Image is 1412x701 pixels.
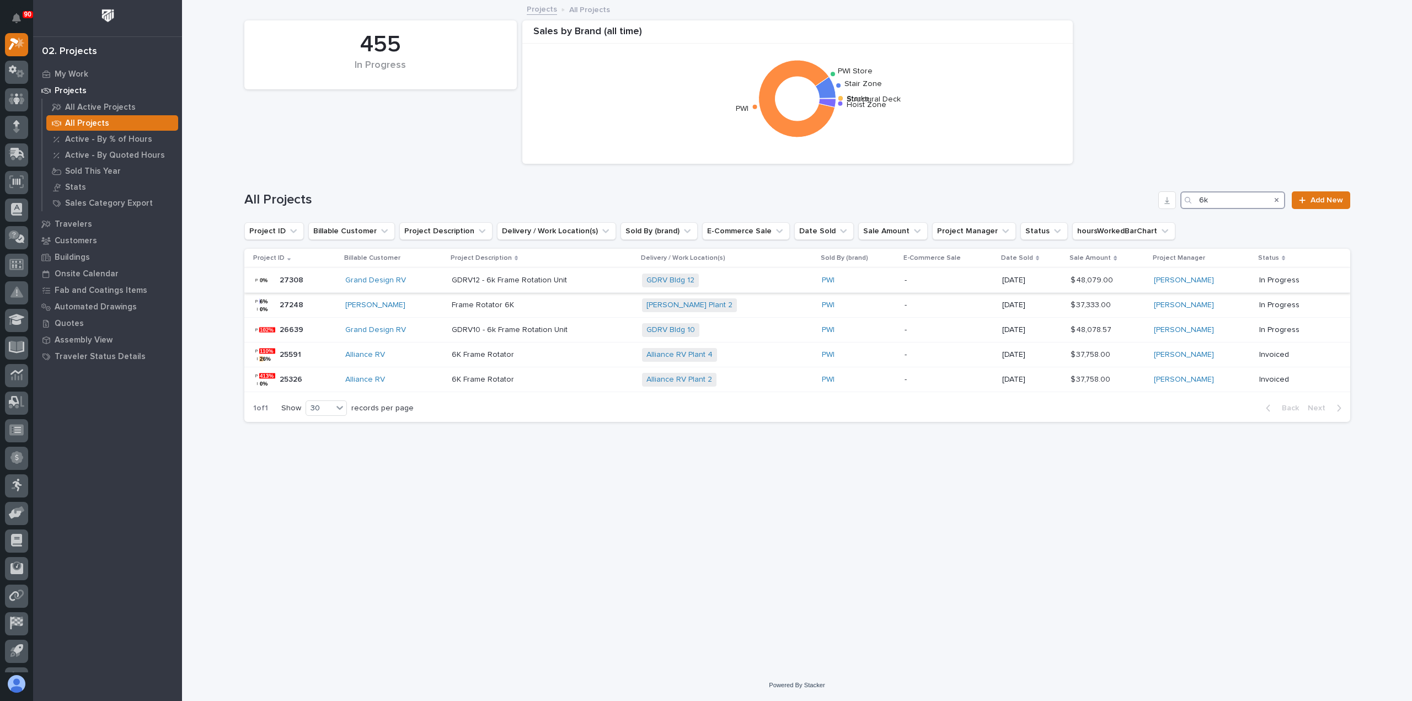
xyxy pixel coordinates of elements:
a: PWI [822,276,835,285]
p: 6K Frame Rotator [452,373,516,384]
p: - [905,325,993,335]
p: [DATE] [1002,350,1062,360]
tr: 2724827248 [PERSON_NAME] Frame Rotator 6KFrame Rotator 6K [PERSON_NAME] Plant 2 PWI -[DATE]$ 37,3... [244,293,1350,318]
p: 27308 [280,274,306,285]
a: Grand Design RV [345,276,406,285]
p: Customers [55,236,97,246]
p: Fab and Coatings Items [55,286,147,296]
a: PWI [822,375,835,384]
p: [DATE] [1002,276,1062,285]
button: E-Commerce Sale [702,222,790,240]
div: 02. Projects [42,46,97,58]
button: users-avatar [5,672,28,695]
p: records per page [351,404,414,413]
p: Projects [55,86,87,96]
div: 455 [263,31,498,58]
h1: All Projects [244,192,1154,208]
p: My Work [55,69,88,79]
p: GDRV10 - 6k Frame Rotation Unit [452,323,570,335]
button: Project ID [244,222,304,240]
a: Powered By Stacker [769,682,825,688]
a: Customers [33,232,182,249]
p: - [905,301,993,310]
button: Next [1303,403,1350,413]
text: Stair Zone [844,81,882,88]
text: Starke [847,95,870,103]
a: PWI [822,350,835,360]
p: [DATE] [1002,301,1062,310]
div: Notifications90 [14,13,28,31]
a: Traveler Status Details [33,348,182,365]
p: [DATE] [1002,325,1062,335]
a: All Active Projects [42,99,182,115]
a: My Work [33,66,182,82]
button: Status [1020,222,1068,240]
text: PWI [736,105,748,113]
p: Invoiced [1259,375,1333,384]
a: Alliance RV [345,350,385,360]
span: Back [1275,403,1299,413]
a: All Projects [42,115,182,131]
a: Active - By Quoted Hours [42,147,182,163]
button: Sold By (brand) [621,222,698,240]
p: In Progress [1259,325,1333,335]
p: $ 37,333.00 [1071,298,1113,310]
p: In Progress [1259,301,1333,310]
a: Alliance RV Plant 4 [646,350,713,360]
p: Project Description [451,252,512,264]
p: 25591 [280,348,303,360]
a: Assembly View [33,331,182,348]
a: Travelers [33,216,182,232]
a: GDRV Bldg 12 [646,276,694,285]
a: Add New [1292,191,1350,209]
button: hoursWorkedBarChart [1072,222,1175,240]
p: Date Sold [1001,252,1033,264]
p: In Progress [1259,276,1333,285]
div: Search [1180,191,1285,209]
p: Delivery / Work Location(s) [641,252,725,264]
p: Project Manager [1153,252,1205,264]
p: All Projects [65,119,109,129]
div: 30 [306,403,333,414]
a: GDRV Bldg 10 [646,325,695,335]
button: Notifications [5,7,28,30]
p: All Projects [569,3,610,15]
p: - [905,350,993,360]
button: Back [1257,403,1303,413]
p: Active - By % of Hours [65,135,152,145]
p: Active - By Quoted Hours [65,151,165,160]
p: 26639 [280,323,306,335]
a: Quotes [33,315,182,331]
button: Billable Customer [308,222,395,240]
p: [DATE] [1002,375,1062,384]
p: 6K Frame Rotator [452,348,516,360]
a: Sales Category Export [42,195,182,211]
a: [PERSON_NAME] [1154,276,1214,285]
span: Next [1308,403,1332,413]
p: 90 [24,10,31,18]
button: Project Manager [932,222,1016,240]
a: Active - By % of Hours [42,131,182,147]
p: $ 48,078.57 [1071,323,1114,335]
a: Buildings [33,249,182,265]
button: Project Description [399,222,493,240]
p: $ 37,758.00 [1071,348,1113,360]
p: 25326 [280,373,304,384]
a: [PERSON_NAME] [1154,350,1214,360]
p: Traveler Status Details [55,352,146,362]
p: Invoiced [1259,350,1333,360]
text: Structural Deck [847,95,901,103]
tr: 2730827308 Grand Design RV GDRV12 - 6k Frame Rotation UnitGDRV12 - 6k Frame Rotation Unit GDRV Bl... [244,268,1350,293]
p: GDRV12 - 6k Frame Rotation Unit [452,274,569,285]
p: Automated Drawings [55,302,137,312]
a: Projects [527,2,557,15]
div: In Progress [263,60,498,83]
p: Billable Customer [344,252,400,264]
p: Sale Amount [1069,252,1111,264]
a: [PERSON_NAME] [345,301,405,310]
a: [PERSON_NAME] [1154,325,1214,335]
p: $ 37,758.00 [1071,373,1113,384]
p: All Active Projects [65,103,136,113]
button: Sale Amount [858,222,928,240]
p: Sold By (brand) [821,252,868,264]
